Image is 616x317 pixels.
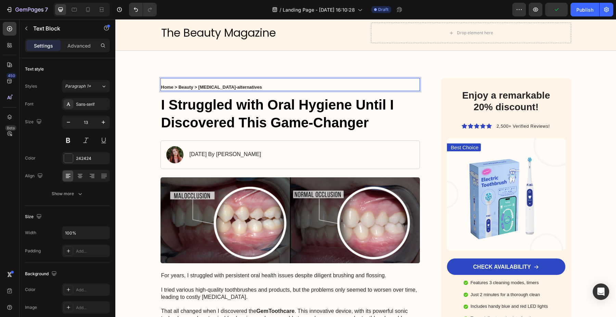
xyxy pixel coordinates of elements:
[76,155,108,162] div: 242424
[25,188,110,200] button: Show more
[593,283,609,300] div: Open Intercom Messenger
[332,119,450,231] img: gempages_432750572815254551-0d7e7525-506e-417f-9cca-36dbc4333d8d.webp
[355,273,433,279] p: Just 2 minutes for a thorough clean
[25,304,37,310] div: Image
[52,190,84,197] div: Show more
[62,227,110,239] input: Auto
[355,284,433,290] p: Includes handy blue and red LED lights
[65,83,91,89] span: Paragraph 1*
[25,287,36,293] div: Color
[76,305,108,311] div: Add...
[25,248,41,254] div: Padding
[141,289,179,295] strong: GemToothcare
[332,239,450,256] a: CHECK AVAILABILITY
[337,70,445,94] h2: Enjoy a remarkable 20% discount!
[115,19,616,317] iframe: Design area
[25,101,34,107] div: Font
[67,42,91,49] p: Advanced
[25,83,37,89] div: Styles
[378,7,388,13] span: Draft
[7,73,16,78] div: 450
[62,80,110,92] button: Paragraph 1*
[355,296,433,302] p: Turns daily struggles into fun time
[381,104,434,110] span: 2,500+ Verified Reviews!
[355,261,433,267] p: Features 3 cleaning modes, timers
[129,3,157,16] div: Undo/Redo
[335,125,363,132] p: Best Choice
[76,101,108,107] div: Sans-serif
[33,24,91,33] p: Text Block
[5,125,16,131] div: Beta
[76,287,108,293] div: Add...
[25,212,43,221] div: Size
[25,230,36,236] div: Width
[358,244,416,252] p: CHECK AVAILABILITY
[280,6,281,13] span: /
[3,3,51,16] button: 7
[34,42,53,49] p: Settings
[45,5,48,14] p: 7
[25,269,58,279] div: Background
[25,155,36,161] div: Color
[576,6,593,13] div: Publish
[25,172,44,181] div: Align
[570,3,599,16] button: Publish
[283,6,355,13] span: Landing Page - [DATE] 16:10:28
[76,248,108,254] div: Add...
[25,117,43,127] div: Size
[25,66,44,72] div: Text style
